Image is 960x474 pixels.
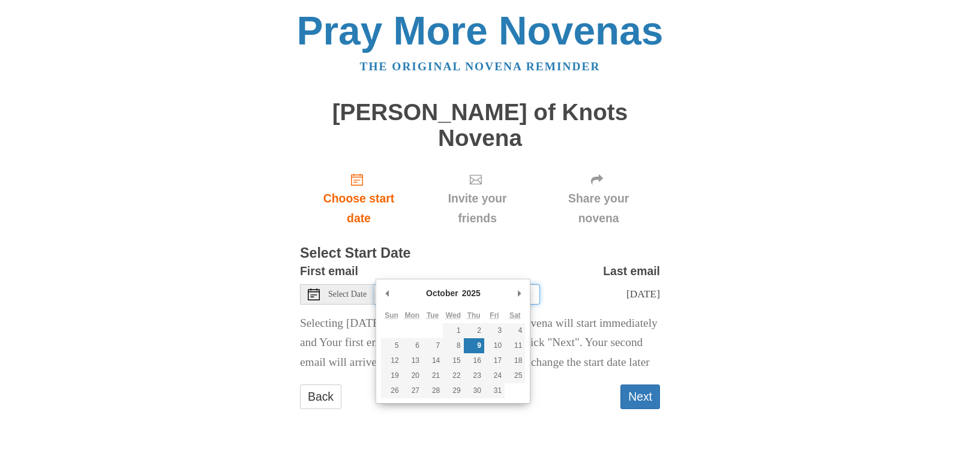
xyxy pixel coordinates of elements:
abbr: Thursday [467,311,481,320]
button: 27 [402,383,422,398]
button: 31 [484,383,505,398]
button: 20 [402,368,422,383]
button: 29 [443,383,463,398]
input: Use the arrow keys to pick a date [374,284,540,305]
span: Share your novena [549,189,648,228]
button: 24 [484,368,505,383]
button: 19 [381,368,401,383]
button: 9 [464,338,484,353]
button: 15 [443,353,463,368]
button: 5 [381,338,401,353]
abbr: Sunday [385,311,398,320]
p: Selecting [DATE] as the start date means Your novena will start immediately and Your first email ... [300,314,660,373]
div: October [424,284,460,302]
abbr: Saturday [509,311,521,320]
button: 28 [422,383,443,398]
button: 22 [443,368,463,383]
span: [DATE] [626,288,660,300]
button: 16 [464,353,484,368]
div: Click "Next" to confirm your start date first. [537,163,660,234]
div: Click "Next" to confirm your start date first. [418,163,537,234]
button: 1 [443,323,463,338]
button: 7 [422,338,443,353]
button: Next [620,384,660,409]
button: 18 [505,353,525,368]
button: 3 [484,323,505,338]
a: The original novena reminder [360,60,601,73]
button: 21 [422,368,443,383]
label: Last email [603,261,660,281]
span: Invite your friends [430,189,525,228]
button: Previous Month [381,284,393,302]
button: 4 [505,323,525,338]
button: 6 [402,338,422,353]
button: 23 [464,368,484,383]
button: 10 [484,338,505,353]
button: 12 [381,353,401,368]
button: 30 [464,383,484,398]
a: Choose start date [300,163,418,234]
button: 26 [381,383,401,398]
button: 25 [505,368,525,383]
span: Select Date [328,290,367,299]
h1: [PERSON_NAME] of Knots Novena [300,100,660,151]
a: Pray More Novenas [297,8,664,53]
button: 11 [505,338,525,353]
span: Choose start date [312,189,406,228]
div: 2025 [460,284,482,302]
a: Back [300,384,341,409]
abbr: Tuesday [427,311,439,320]
button: 17 [484,353,505,368]
button: 8 [443,338,463,353]
button: 13 [402,353,422,368]
button: 14 [422,353,443,368]
abbr: Friday [490,311,499,320]
label: First email [300,261,358,281]
h3: Select Start Date [300,246,660,261]
button: Next Month [513,284,525,302]
button: 2 [464,323,484,338]
abbr: Monday [405,311,420,320]
abbr: Wednesday [446,311,461,320]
